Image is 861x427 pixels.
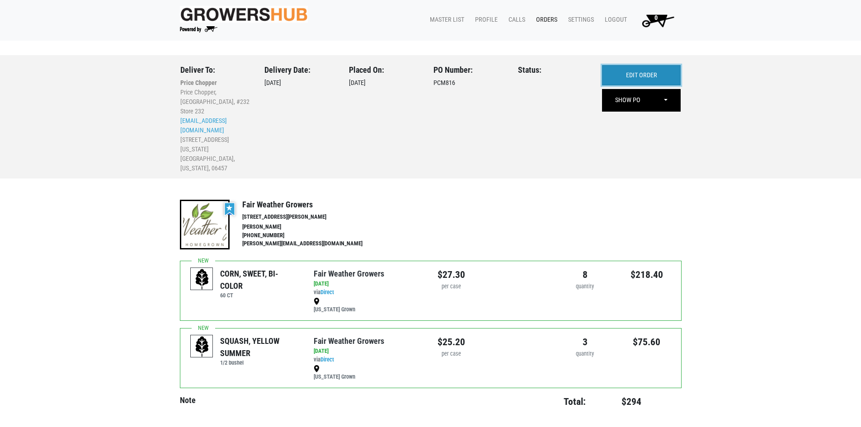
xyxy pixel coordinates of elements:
[433,79,455,87] span: PCM816
[314,336,384,346] a: Fair Weather Growers
[180,154,251,173] li: [GEOGRAPHIC_DATA], [US_STATE], 06457
[180,65,251,75] h3: Deliver To:
[320,356,334,363] a: Direct
[654,14,658,22] span: 0
[220,267,300,292] div: CORN, SWEET, BI-COLOR
[314,280,423,314] div: via
[220,359,300,366] h6: 1/2 bushel
[242,200,381,210] h4: Fair Weather Growers
[314,297,423,314] div: [US_STATE] Grown
[561,11,598,28] a: Settings
[603,90,653,111] a: SHOW PO
[180,117,227,134] a: [EMAIL_ADDRESS][DOMAIN_NAME]
[438,267,465,282] div: $27.30
[220,292,300,299] h6: 60 CT
[314,364,423,381] div: [US_STATE] Grown
[180,26,217,33] img: Powered by Big Wheelbarrow
[314,298,320,305] img: map_marker-0e94453035b3232a4d21701695807de9.png
[191,268,213,291] img: placeholder-variety-43d6402dacf2d531de610a020419775a.svg
[191,335,213,358] img: placeholder-variety-43d6402dacf2d531de610a020419775a.svg
[349,65,420,174] div: [DATE]
[180,107,251,116] li: Store 232
[576,350,594,357] span: quantity
[242,223,381,231] li: [PERSON_NAME]
[314,347,423,356] div: [DATE]
[602,65,681,86] a: EDIT ORDER
[180,135,251,154] li: [STREET_ADDRESS][US_STATE]
[320,289,334,296] a: Direct
[314,280,423,288] div: [DATE]
[180,395,510,405] h4: Note
[423,11,468,28] a: Master List
[623,335,671,349] div: $75.60
[468,11,501,28] a: Profile
[264,65,335,75] h3: Delivery Date:
[264,65,335,174] div: [DATE]
[242,239,381,248] li: [PERSON_NAME][EMAIL_ADDRESS][DOMAIN_NAME]
[180,6,308,23] img: original-fc7597fdc6adbb9d0e2ae620e786d1a2.jpg
[314,269,384,278] a: Fair Weather Growers
[314,347,423,381] div: via
[180,200,230,249] img: thumbnail-66b73ed789e5fdb011f67f3ae1eff6c2.png
[180,79,217,86] b: Price Chopper
[501,11,529,28] a: Calls
[438,350,465,358] div: per case
[561,335,609,349] div: 3
[529,11,561,28] a: Orders
[438,282,465,291] div: per case
[518,65,589,75] h3: Status:
[576,283,594,290] span: quantity
[630,11,682,29] a: 0
[433,65,504,75] h3: PO Number:
[314,365,320,372] img: map_marker-0e94453035b3232a4d21701695807de9.png
[524,396,586,408] h4: Total:
[438,335,465,349] div: $25.20
[220,335,300,359] div: SQUASH, YELLOW SUMMER
[180,88,251,107] li: Price Chopper, [GEOGRAPHIC_DATA], #232
[242,231,381,240] li: [PHONE_NUMBER]
[349,65,420,75] h3: Placed On:
[561,267,609,282] div: 8
[591,396,641,408] h4: $294
[242,213,381,221] li: [STREET_ADDRESS][PERSON_NAME]
[598,11,630,28] a: Logout
[623,267,671,282] div: $218.40
[638,11,678,29] img: Cart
